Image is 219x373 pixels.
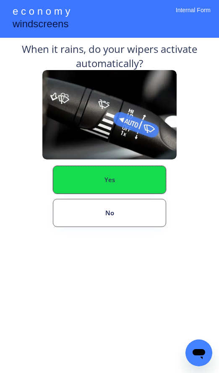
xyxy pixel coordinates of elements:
iframe: Button to launch messaging window [185,339,212,366]
button: Yes [53,166,166,194]
button: No [53,199,166,227]
div: e c o n o m y [13,4,70,20]
div: Internal Form [176,6,211,25]
div: windscreens [13,17,68,33]
img: Rain%20Sensor%20Example.png [42,70,177,159]
div: When it rains, do your wipers activate automatically? [7,42,212,70]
